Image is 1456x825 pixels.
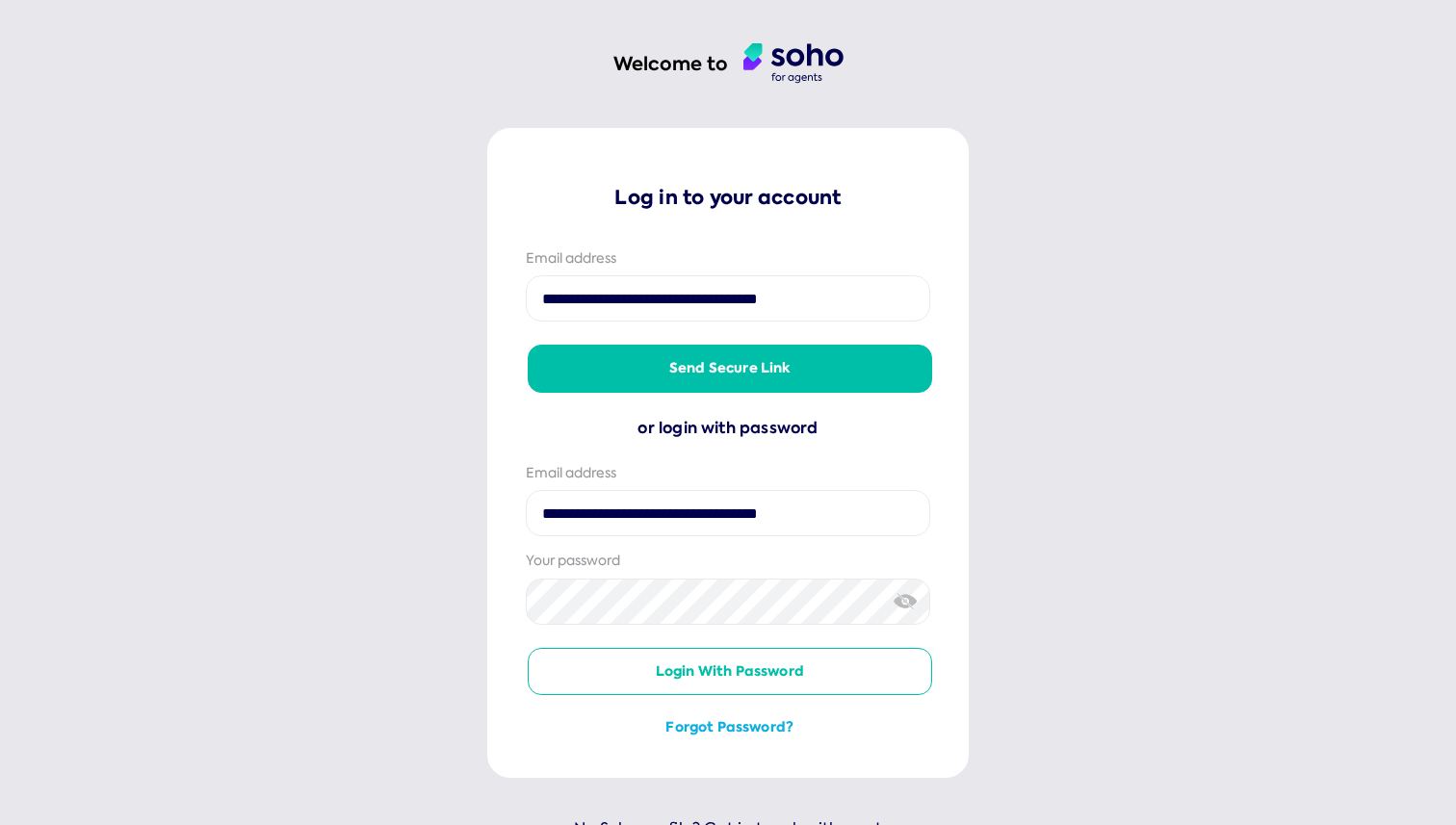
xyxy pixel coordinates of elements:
div: or login with password [526,416,930,441]
p: Log in to your account [526,184,930,211]
div: Your password [526,552,930,571]
h1: Welcome to [613,51,728,77]
button: Send secure link [528,345,932,393]
div: Email address [526,464,930,483]
button: Login with password [528,648,932,696]
button: Forgot password? [528,718,932,737]
img: eye-crossed.svg [894,591,918,611]
div: Email address [526,249,930,269]
img: agent logo [743,43,844,84]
